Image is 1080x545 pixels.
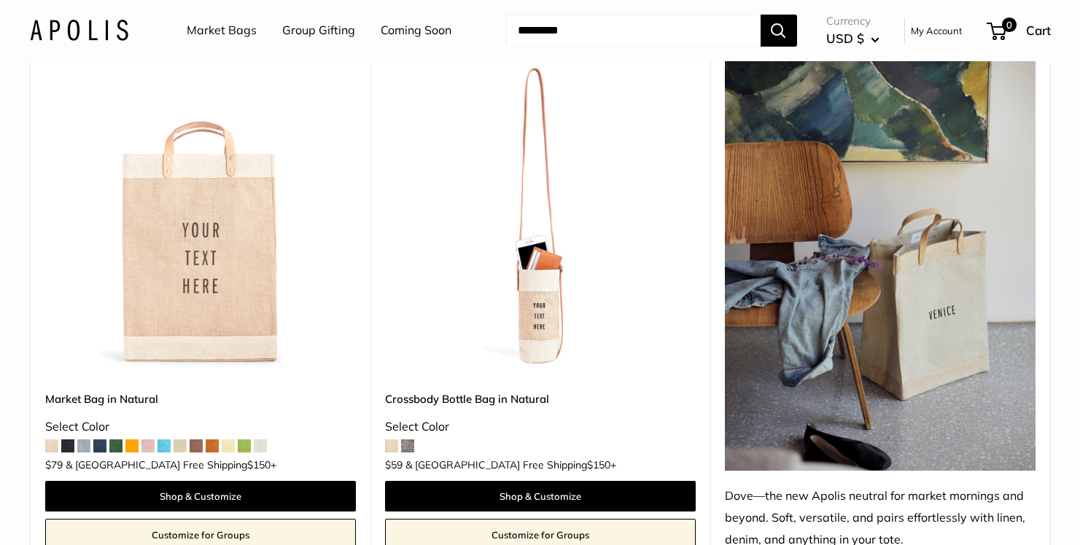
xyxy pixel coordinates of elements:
span: USD $ [826,31,864,46]
img: description_Our first Crossbody Bottle Bag [385,60,696,370]
input: Search... [506,15,761,47]
a: Market Bags [187,20,257,42]
div: Select Color [385,416,696,438]
div: Select Color [45,416,356,438]
span: $79 [45,458,63,471]
a: My Account [911,22,963,39]
a: 0 Cart [988,19,1051,42]
a: Coming Soon [381,20,451,42]
span: $59 [385,458,403,471]
img: Apolis [30,20,128,41]
span: 0 [1001,17,1016,32]
span: Currency [826,11,879,31]
span: & [GEOGRAPHIC_DATA] Free Shipping + [66,460,276,470]
a: Market Bag in Natural [45,391,356,407]
span: $150 [247,458,271,471]
button: USD $ [826,27,879,50]
a: Market Bag in NaturalMarket Bag in Natural [45,60,356,370]
a: Shop & Customize [385,481,696,511]
span: $150 [587,458,610,471]
button: Search [761,15,797,47]
iframe: Sign Up via Text for Offers [12,490,156,533]
span: Cart [1026,23,1051,38]
a: description_Our first Crossbody Bottle Bagdescription_Effortless Style [385,60,696,370]
img: Dove—the new Apolis neutral for market mornings and beyond. Soft, versatile, and pairs effortless... [725,60,1036,471]
img: Market Bag in Natural [45,60,356,370]
span: & [GEOGRAPHIC_DATA] Free Shipping + [405,460,616,470]
a: Shop & Customize [45,481,356,511]
a: Group Gifting [282,20,355,42]
a: Crossbody Bottle Bag in Natural [385,391,696,407]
